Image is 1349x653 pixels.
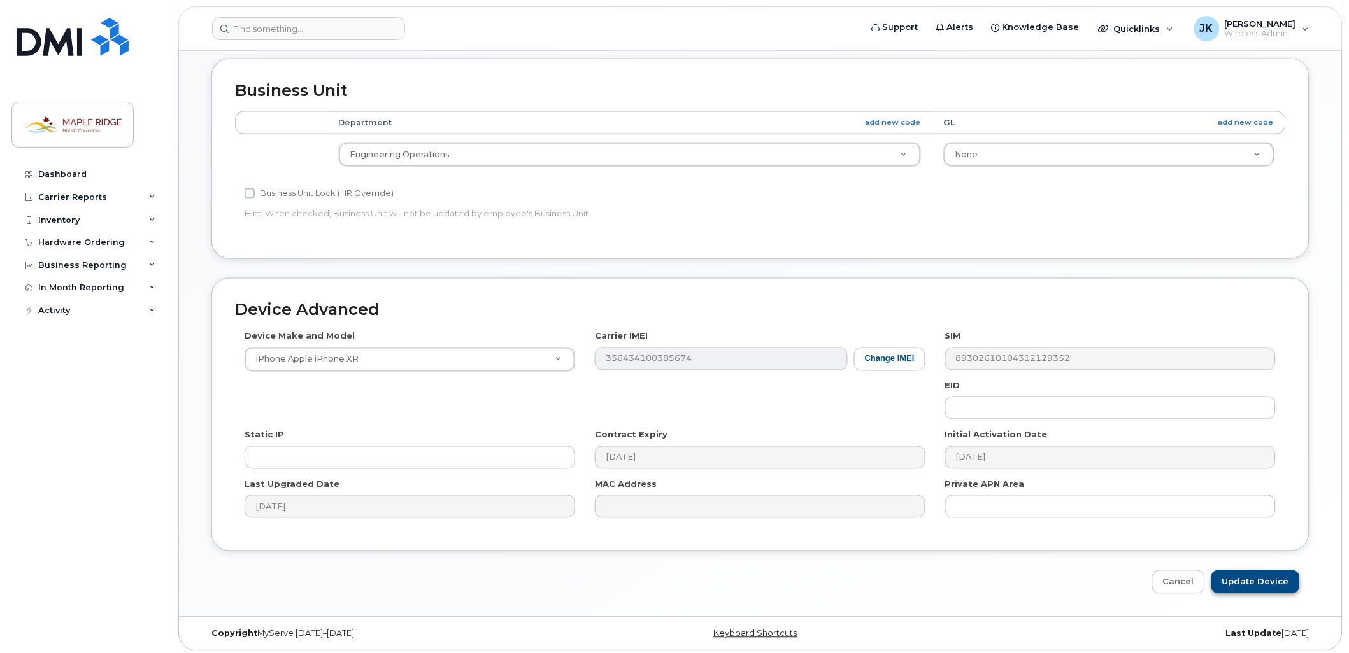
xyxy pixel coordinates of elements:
[1225,29,1296,39] span: Wireless Admin
[245,330,355,342] label: Device Make and Model
[212,17,405,40] input: Find something...
[235,82,1286,100] h2: Business Unit
[1003,21,1080,34] span: Knowledge Base
[945,143,1274,166] a: None
[245,207,925,220] p: Hint: When checked, Business Unit will not be updated by employee's Business Unit
[1185,16,1318,41] div: James Kim
[946,629,1319,639] div: [DATE]
[339,143,920,166] a: Engineering Operations
[245,188,255,199] input: Business Unit Lock (HR Override)
[1226,629,1282,638] strong: Last Update
[327,111,932,134] th: Department
[945,380,960,392] label: EID
[1200,21,1213,36] span: JK
[235,302,1286,319] h2: Device Advanced
[202,629,575,639] div: MyServe [DATE]–[DATE]
[866,117,921,128] a: add new code
[595,429,667,441] label: Contract Expiry
[983,15,1088,40] a: Knowledge Base
[211,629,257,638] strong: Copyright
[595,330,648,342] label: Carrier IMEI
[932,111,1286,134] th: GL
[713,629,797,638] a: Keyboard Shortcuts
[1211,570,1300,594] input: Update Device
[350,150,450,159] span: Engineering Operations
[245,348,575,371] a: iPhone Apple iPhone XR
[1152,570,1205,594] a: Cancel
[947,21,974,34] span: Alerts
[854,348,925,371] button: Change IMEI
[945,429,1048,441] label: Initial Activation Date
[1114,24,1160,34] span: Quicklinks
[245,429,284,441] label: Static IP
[245,186,394,201] label: Business Unit Lock (HR Override)
[927,15,983,40] a: Alerts
[955,150,978,159] span: None
[945,330,961,342] label: SIM
[245,479,339,491] label: Last Upgraded Date
[863,15,927,40] a: Support
[883,21,918,34] span: Support
[248,354,359,365] span: iPhone Apple iPhone XR
[1218,117,1274,128] a: add new code
[1090,16,1183,41] div: Quicklinks
[1225,18,1296,29] span: [PERSON_NAME]
[945,479,1025,491] label: Private APN Area
[595,479,657,491] label: MAC Address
